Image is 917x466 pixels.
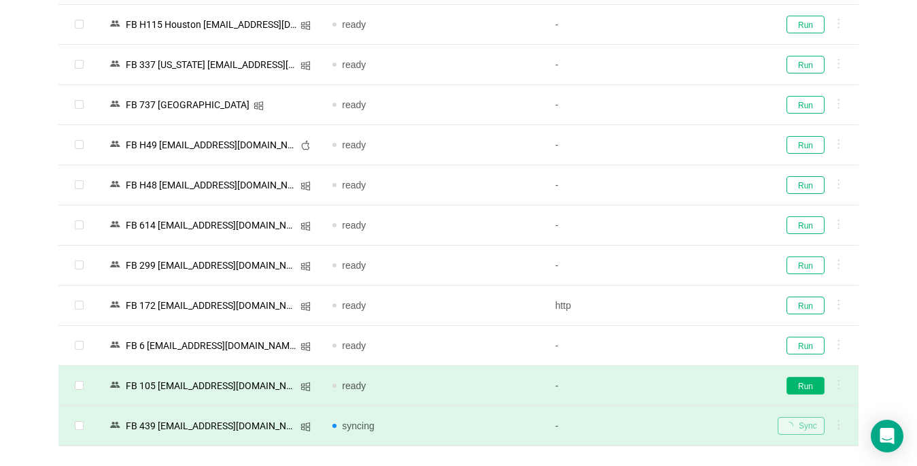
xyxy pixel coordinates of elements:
[342,420,374,431] span: syncing
[544,286,767,326] td: http
[300,181,311,191] i: icon: windows
[122,337,300,354] div: FB 6 [EMAIL_ADDRESS][DOMAIN_NAME]
[300,61,311,71] i: icon: windows
[300,261,311,271] i: icon: windows
[786,337,825,354] button: Run
[342,300,366,311] span: ready
[122,176,300,194] div: FB Н48 [EMAIL_ADDRESS][DOMAIN_NAME] [1]
[122,256,300,274] div: FB 299 [EMAIL_ADDRESS][DOMAIN_NAME]
[122,297,300,314] div: FB 172 [EMAIL_ADDRESS][DOMAIN_NAME]
[122,56,300,73] div: FB 337 [US_STATE] [EMAIL_ADDRESS][DOMAIN_NAME]
[300,221,311,231] i: icon: windows
[342,380,366,391] span: ready
[342,220,366,231] span: ready
[786,176,825,194] button: Run
[342,99,366,110] span: ready
[300,20,311,31] i: icon: windows
[786,56,825,73] button: Run
[300,140,311,150] i: icon: apple
[300,382,311,392] i: icon: windows
[122,96,254,114] div: FB 737 [GEOGRAPHIC_DATA]
[342,260,366,271] span: ready
[342,19,366,30] span: ready
[786,16,825,33] button: Run
[786,96,825,114] button: Run
[122,16,300,33] div: FB H115 Houston [EMAIL_ADDRESS][DOMAIN_NAME]
[544,406,767,446] td: -
[122,216,300,234] div: FB 614 [EMAIL_ADDRESS][DOMAIN_NAME]
[786,297,825,314] button: Run
[342,340,366,351] span: ready
[786,136,825,154] button: Run
[544,326,767,366] td: -
[300,342,311,352] i: icon: windows
[300,301,311,312] i: icon: windows
[342,139,366,150] span: ready
[544,45,767,85] td: -
[786,256,825,274] button: Run
[544,165,767,205] td: -
[544,5,767,45] td: -
[544,246,767,286] td: -
[544,366,767,406] td: -
[544,205,767,246] td: -
[122,377,300,395] div: FB 105 [EMAIL_ADDRESS][DOMAIN_NAME]
[122,417,300,435] div: FB 439 [EMAIL_ADDRESS][DOMAIN_NAME]
[544,85,767,125] td: -
[254,101,264,111] i: icon: windows
[300,422,311,432] i: icon: windows
[342,180,366,190] span: ready
[544,125,767,165] td: -
[122,136,300,154] div: FB Н49 [EMAIL_ADDRESS][DOMAIN_NAME]
[786,216,825,234] button: Run
[871,420,903,452] div: Open Intercom Messenger
[786,377,825,395] button: Run
[342,59,366,70] span: ready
